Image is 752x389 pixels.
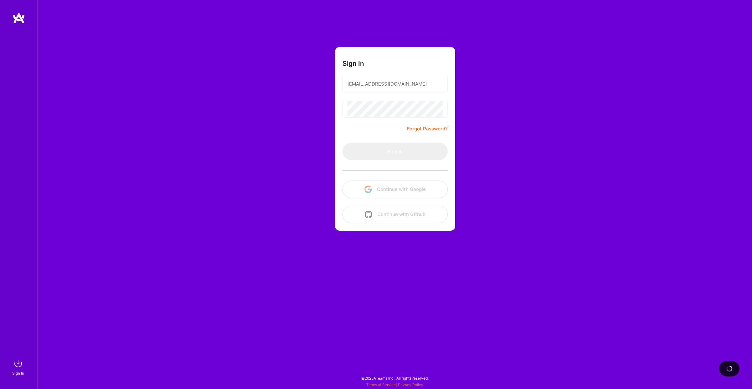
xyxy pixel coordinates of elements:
a: Terms of Service [366,382,396,387]
div: © 2025 ATeams Inc., All rights reserved. [38,370,752,386]
img: logo [13,13,25,24]
img: sign in [12,357,24,370]
button: Sign In [342,143,448,160]
h3: Sign In [342,60,364,67]
a: sign inSign In [13,357,24,376]
input: Email... [347,76,443,92]
button: Continue with Github [342,206,448,223]
img: loading [726,365,733,372]
img: icon [365,211,372,218]
button: Continue with Google [342,181,448,198]
span: | [366,382,423,387]
a: Forgot Password? [407,125,448,133]
a: Privacy Policy [398,382,423,387]
div: Sign In [12,370,24,376]
img: icon [364,186,372,193]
